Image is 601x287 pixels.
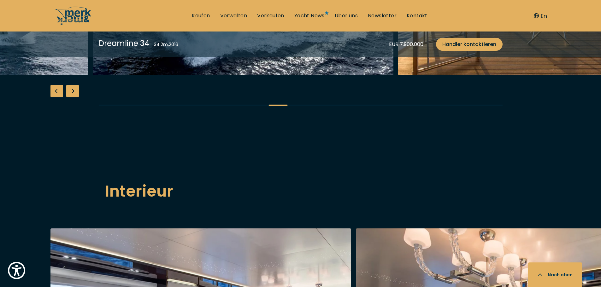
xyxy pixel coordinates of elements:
div: 34.2 m , 2016 [154,41,178,48]
div: Next slide [66,85,79,97]
a: Verwalten [220,12,247,19]
a: Kontakt [407,12,427,19]
button: En [534,12,547,20]
a: Newsletter [368,12,397,19]
a: Verkaufen [257,12,284,19]
div: Previous slide [50,85,63,97]
a: Händler kontaktieren [436,38,503,51]
h2: Interieur [105,179,496,203]
a: Yacht News [294,12,325,19]
button: Show Accessibility Preferences [6,260,27,281]
div: Dreamline 34 [99,38,149,49]
a: Kaufen [192,12,210,19]
span: Händler kontaktieren [442,40,496,48]
div: EUR 7.900.000 [389,40,423,48]
button: Nach oben [528,262,582,287]
a: Über uns [335,12,358,19]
